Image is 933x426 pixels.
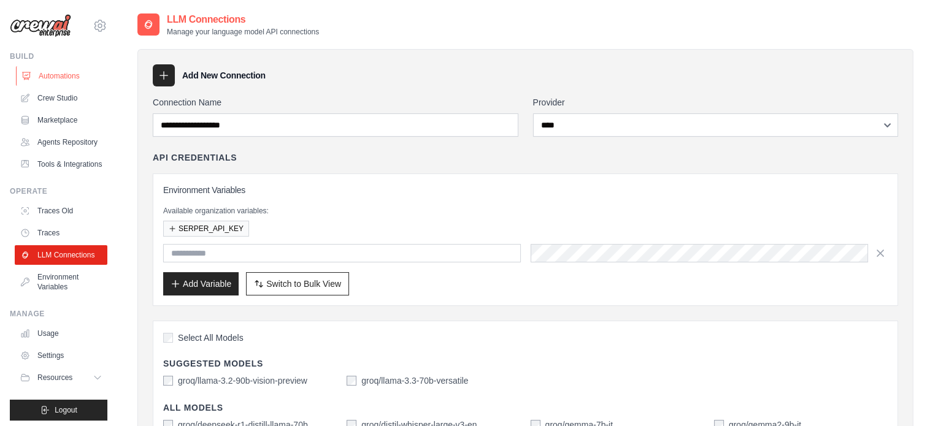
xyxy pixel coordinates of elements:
img: Logo [10,14,71,37]
a: Automations [16,66,109,86]
a: Marketplace [15,110,107,130]
h4: Suggested Models [163,357,888,370]
span: Select All Models [178,332,244,344]
a: Agents Repository [15,132,107,152]
label: groq/llama-3.2-90b-vision-preview [178,375,307,387]
button: Add Variable [163,272,239,295]
h3: Add New Connection [182,69,266,82]
button: Resources [15,368,107,387]
p: Available organization variables: [163,206,888,216]
h3: Environment Variables [163,184,888,196]
div: Operate [10,186,107,196]
label: Provider [533,96,899,108]
span: Resources [37,373,72,382]
span: Switch to Bulk View [266,278,341,290]
input: Select All Models [163,333,173,343]
h4: All Models [163,401,888,414]
a: Crew Studio [15,88,107,108]
div: Manage [10,309,107,319]
div: Build [10,51,107,61]
p: Manage your language model API connections [167,27,319,37]
h2: LLM Connections [167,12,319,27]
span: Logout [55,405,77,415]
h4: API Credentials [153,151,237,164]
button: Switch to Bulk View [246,272,349,295]
a: Settings [15,346,107,365]
label: groq/llama-3.3-70b-versatile [361,375,468,387]
a: Traces Old [15,201,107,221]
a: Tools & Integrations [15,154,107,174]
a: Environment Variables [15,267,107,297]
label: Connection Name [153,96,518,108]
a: Traces [15,223,107,243]
button: Logout [10,400,107,420]
a: LLM Connections [15,245,107,265]
iframe: Chat Widget [872,367,933,426]
input: groq/llama-3.2-90b-vision-preview [163,376,173,386]
input: groq/llama-3.3-70b-versatile [347,376,356,386]
button: SERPER_API_KEY [163,221,249,237]
a: Usage [15,324,107,343]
